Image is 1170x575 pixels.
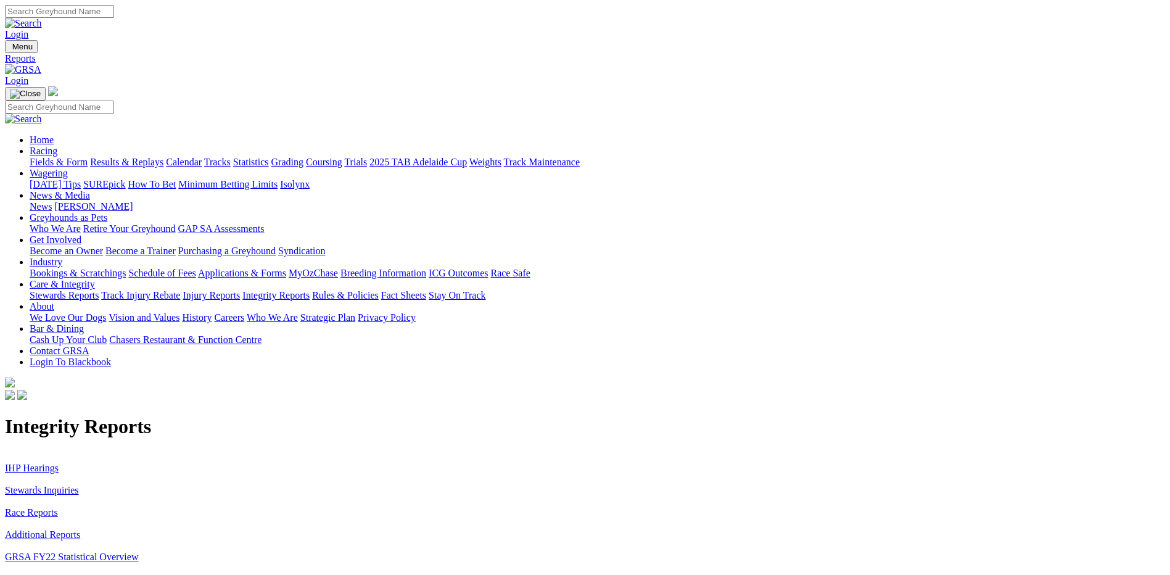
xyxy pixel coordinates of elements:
a: Login To Blackbook [30,357,111,367]
a: Bar & Dining [30,323,84,334]
a: Home [30,134,54,145]
div: Bar & Dining [30,334,1165,345]
a: Syndication [278,246,325,256]
div: Greyhounds as Pets [30,223,1165,234]
a: SUREpick [83,179,125,189]
a: Statistics [233,157,269,167]
a: Trials [344,157,367,167]
a: Grading [271,157,303,167]
a: Chasers Restaurant & Function Centre [109,334,262,345]
a: Cash Up Your Club [30,334,107,345]
h1: Integrity Reports [5,415,1165,438]
img: logo-grsa-white.png [5,378,15,387]
img: twitter.svg [17,390,27,400]
a: Injury Reports [183,290,240,300]
button: Toggle navigation [5,40,38,53]
a: IHP Hearings [5,463,59,473]
a: Who We Are [30,223,81,234]
a: Contact GRSA [30,345,89,356]
a: [PERSON_NAME] [54,201,133,212]
a: Race Safe [490,268,530,278]
a: [DATE] Tips [30,179,81,189]
a: Become a Trainer [105,246,176,256]
a: GRSA FY22 Statistical Overview [5,552,138,562]
a: Bookings & Scratchings [30,268,126,278]
a: How To Bet [128,179,176,189]
a: Track Injury Rebate [101,290,180,300]
a: Isolynx [280,179,310,189]
a: Breeding Information [340,268,426,278]
img: Search [5,18,42,29]
a: Race Reports [5,507,58,518]
a: News [30,201,52,212]
a: Become an Owner [30,246,103,256]
a: Get Involved [30,234,81,245]
img: logo-grsa-white.png [48,86,58,96]
a: Applications & Forms [198,268,286,278]
a: Vision and Values [109,312,179,323]
div: Wagering [30,179,1165,190]
div: Get Involved [30,246,1165,257]
a: Careers [214,312,244,323]
a: Stay On Track [429,290,485,300]
a: News & Media [30,190,90,201]
a: Purchasing a Greyhound [178,246,276,256]
a: Industry [30,257,62,267]
a: Schedule of Fees [128,268,196,278]
span: Menu [12,42,33,51]
img: Close [10,89,41,99]
a: Tracks [204,157,231,167]
div: About [30,312,1165,323]
a: Calendar [166,157,202,167]
a: Stewards Inquiries [5,485,79,495]
a: Privacy Policy [358,312,416,323]
a: Who We Are [247,312,298,323]
a: Track Maintenance [504,157,580,167]
a: Additional Reports [5,529,80,540]
img: facebook.svg [5,390,15,400]
img: Search [5,114,42,125]
a: Weights [469,157,501,167]
input: Search [5,5,114,18]
div: Racing [30,157,1165,168]
a: 2025 TAB Adelaide Cup [369,157,467,167]
a: Fields & Form [30,157,88,167]
a: We Love Our Dogs [30,312,106,323]
a: Care & Integrity [30,279,95,289]
a: Fact Sheets [381,290,426,300]
div: News & Media [30,201,1165,212]
a: Integrity Reports [242,290,310,300]
a: Coursing [306,157,342,167]
img: GRSA [5,64,41,75]
a: Reports [5,53,1165,64]
input: Search [5,101,114,114]
button: Toggle navigation [5,87,46,101]
a: Results & Replays [90,157,163,167]
a: Retire Your Greyhound [83,223,176,234]
a: Login [5,75,28,86]
a: Minimum Betting Limits [178,179,278,189]
a: Racing [30,146,57,156]
div: Industry [30,268,1165,279]
div: Care & Integrity [30,290,1165,301]
a: Stewards Reports [30,290,99,300]
a: Greyhounds as Pets [30,212,107,223]
a: ICG Outcomes [429,268,488,278]
a: GAP SA Assessments [178,223,265,234]
a: History [182,312,212,323]
a: Strategic Plan [300,312,355,323]
a: MyOzChase [289,268,338,278]
a: Rules & Policies [312,290,379,300]
a: Login [5,29,28,39]
a: About [30,301,54,312]
a: Wagering [30,168,68,178]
